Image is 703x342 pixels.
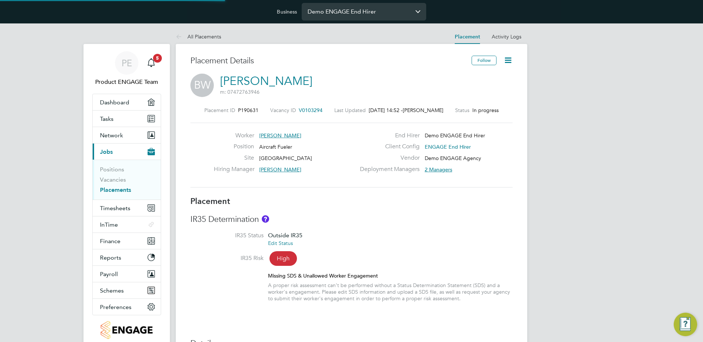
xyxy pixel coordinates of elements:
span: Finance [100,238,120,245]
span: Demo ENGAGE Agency [425,155,481,161]
span: [PERSON_NAME] [403,107,443,114]
label: Deployment Managers [358,166,420,173]
label: Last Updated [334,107,366,114]
span: InTime [100,221,118,228]
button: Timesheets [93,200,161,216]
a: Activity Logs [492,33,521,40]
button: Payroll [93,266,161,282]
span: Dashboard [100,99,129,106]
span: 5 [153,54,162,63]
span: ENGAGE End Hirer [425,144,471,150]
button: Finance [93,233,161,249]
label: Placement ID [204,107,235,114]
span: PE [122,58,132,68]
button: Engage Resource Center [674,313,697,336]
a: Tasks [93,111,161,127]
span: Tasks [100,115,114,122]
span: Reports [100,254,121,261]
a: Dashboard [93,94,161,110]
label: Business [277,8,297,15]
span: 2 Managers [425,166,452,173]
h3: Placement Details [190,56,466,66]
button: Network [93,127,161,143]
button: InTime [93,216,161,233]
label: Vacancy ID [270,107,296,114]
img: engagetech2-logo-retina.png [101,321,153,339]
span: Network [100,132,123,139]
button: Preferences [93,299,161,315]
span: m: 07472763946 [220,89,260,95]
a: Go to home page [92,321,161,339]
span: [DATE] 14:52 - [369,107,403,114]
label: Hiring Manager [214,166,254,173]
button: Reports [93,249,161,265]
span: Jobs [100,148,113,155]
span: High [269,251,297,266]
span: Timesheets [100,205,130,212]
span: Payroll [100,271,118,278]
span: Preferences [100,304,131,311]
button: Follow [472,56,496,65]
span: P190631 [238,107,258,114]
a: All Placements [176,33,221,40]
a: Placements [100,186,131,193]
span: [PERSON_NAME] [259,132,301,139]
label: Vendor [358,154,420,162]
label: Worker [214,132,254,140]
label: Position [214,143,254,150]
a: Positions [100,166,124,173]
div: A proper risk assessment can’t be performed without a Status Determination Statement (SDS) and a ... [268,282,513,302]
span: Product ENGAGE Team [92,78,161,86]
a: Vacancies [100,176,126,183]
label: IR35 Risk [190,254,264,262]
button: Schemes [93,282,161,298]
span: In progress [472,107,499,114]
span: BW [190,74,214,97]
label: IR35 Status [190,232,264,239]
div: Jobs [93,160,161,200]
a: Edit Status [268,240,293,246]
a: [PERSON_NAME] [220,74,312,88]
div: Missing SDS & Unallowed Worker Engagement [268,272,513,279]
a: 5 [144,51,159,75]
label: Status [455,107,469,114]
h3: IR35 Determination [190,214,513,225]
span: [PERSON_NAME] [259,166,301,173]
button: Jobs [93,144,161,160]
b: Placement [190,196,230,206]
span: Outside IR35 [268,232,302,239]
label: End Hirer [358,132,420,140]
span: [GEOGRAPHIC_DATA] [259,155,312,161]
button: About IR35 [262,215,269,223]
label: Site [214,154,254,162]
a: Placement [455,34,480,40]
span: Demo ENGAGE End Hirer [425,132,485,139]
span: V0103294 [299,107,323,114]
span: Aircraft Fueler [259,144,292,150]
a: PEProduct ENGAGE Team [92,51,161,86]
label: Client Config [358,143,420,150]
span: Schemes [100,287,124,294]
